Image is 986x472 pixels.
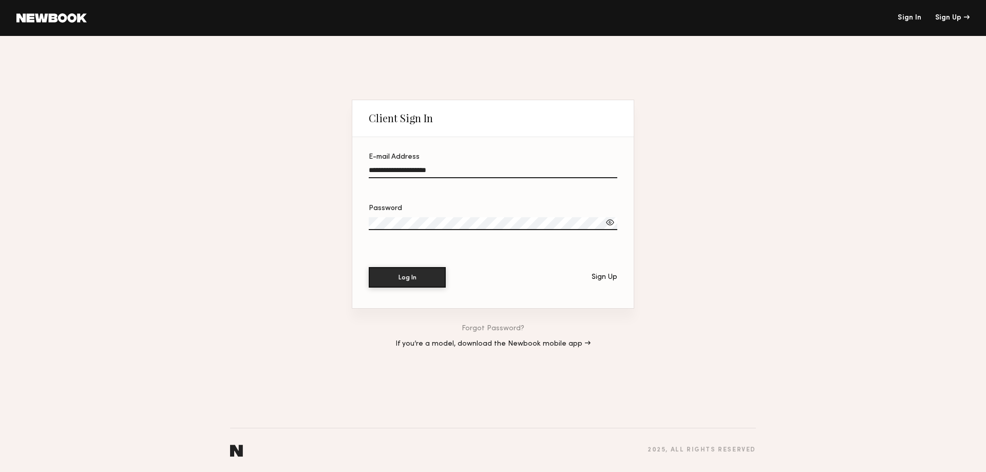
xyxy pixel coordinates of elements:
[369,267,446,288] button: Log In
[935,14,970,22] div: Sign Up
[369,154,617,161] div: E-mail Address
[369,112,433,124] div: Client Sign In
[462,325,524,332] a: Forgot Password?
[369,166,617,178] input: E-mail Address
[369,217,617,230] input: Password
[592,274,617,281] div: Sign Up
[395,341,591,348] a: If you’re a model, download the Newbook mobile app →
[898,14,921,22] a: Sign In
[369,205,617,212] div: Password
[648,447,756,454] div: 2025 , all rights reserved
